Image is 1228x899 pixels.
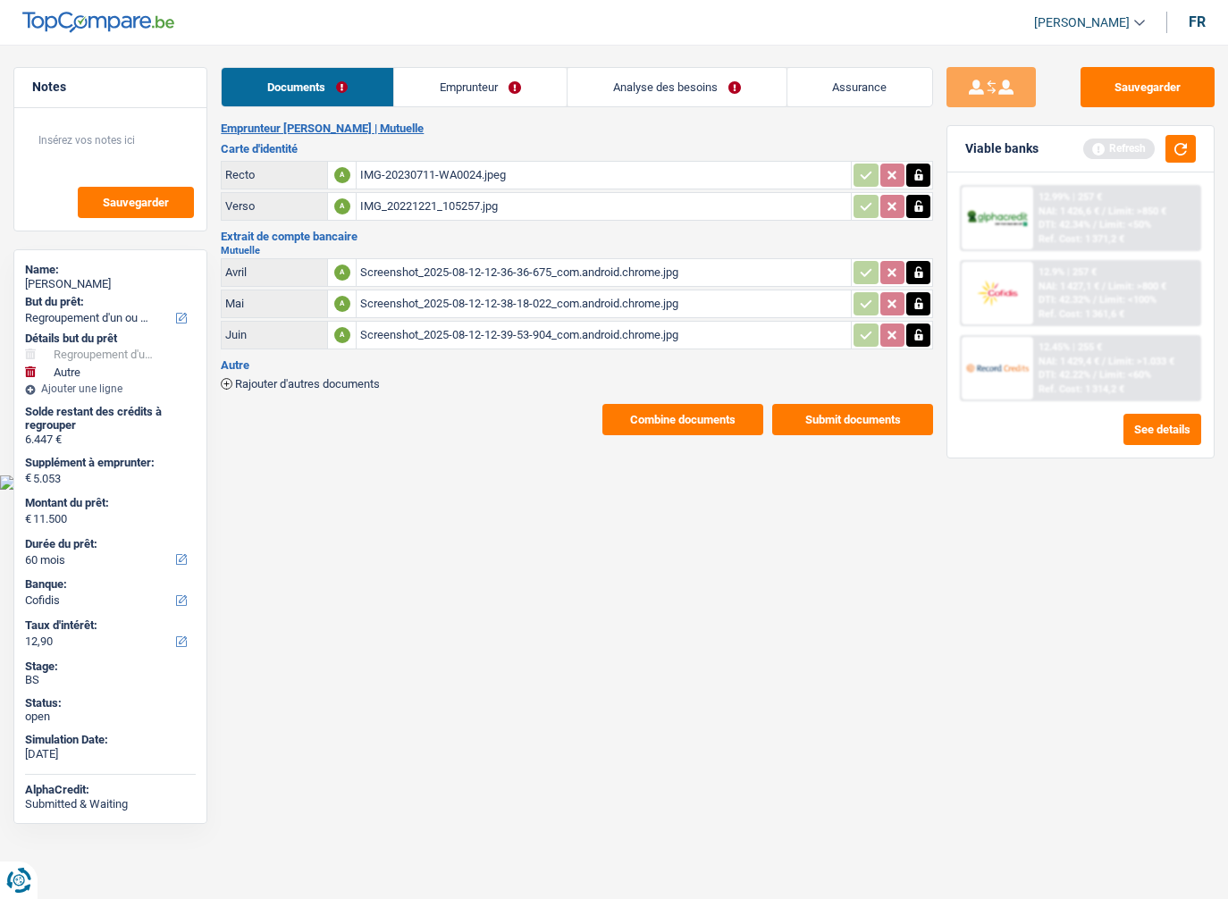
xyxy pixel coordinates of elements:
[1034,15,1130,30] span: [PERSON_NAME]
[1081,67,1215,107] button: Sauvegarder
[25,295,192,309] label: But du prêt:
[1039,206,1099,217] span: NAI: 1 426,6 €
[25,277,196,291] div: [PERSON_NAME]
[334,327,350,343] div: A
[25,471,31,485] span: €
[1039,308,1124,320] div: Ref. Cost: 1 361,6 €
[25,332,196,346] div: Détails but du prêt
[25,456,192,470] label: Supplément à emprunter:
[334,167,350,183] div: A
[1108,281,1166,292] span: Limit: >800 €
[1123,414,1201,445] button: See details
[1102,206,1106,217] span: /
[568,68,786,106] a: Analyse des besoins
[1039,191,1102,203] div: 12.99% | 257 €
[1039,356,1099,367] span: NAI: 1 429,4 €
[221,231,933,242] h3: Extrait de compte bancaire
[221,378,380,390] button: Rajouter d'autres documents
[221,122,933,136] h2: Emprunteur [PERSON_NAME] | Mutuelle
[1083,139,1155,158] div: Refresh
[25,512,31,526] span: €
[1099,294,1157,306] span: Limit: <100%
[1093,219,1097,231] span: /
[1039,266,1097,278] div: 12.9% | 257 €
[1039,281,1099,292] span: NAI: 1 427,1 €
[1099,369,1151,381] span: Limit: <60%
[966,278,1029,309] img: Cofidis
[235,378,380,390] span: Rajouter d'autres documents
[1039,233,1124,245] div: Ref. Cost: 1 371,2 €
[394,68,567,106] a: Emprunteur
[1039,341,1102,353] div: 12.45% | 255 €
[772,404,933,435] button: Submit documents
[334,265,350,281] div: A
[25,797,196,811] div: Submitted & Waiting
[221,359,933,371] h3: Autre
[1108,206,1166,217] span: Limit: >850 €
[334,296,350,312] div: A
[25,618,192,633] label: Taux d'intérêt:
[1102,356,1106,367] span: /
[1108,356,1174,367] span: Limit: >1.033 €
[787,68,933,106] a: Assurance
[25,747,196,761] div: [DATE]
[32,80,189,95] h5: Notes
[25,496,192,510] label: Montant du prêt:
[1039,219,1090,231] span: DTI: 42.34%
[221,143,933,155] h3: Carte d'identité
[602,404,763,435] button: Combine documents
[1039,369,1090,381] span: DTI: 42.22%
[360,162,847,189] div: IMG-20230711-WA0024.jpeg
[25,433,196,447] div: 6.447 €
[25,710,196,724] div: open
[25,382,196,395] div: Ajouter une ligne
[25,537,192,551] label: Durée du prêt:
[25,673,196,687] div: BS
[360,259,847,286] div: Screenshot_2025-08-12-12-36-36-675_com.android.chrome.jpg
[1093,294,1097,306] span: /
[334,198,350,214] div: A
[22,12,174,33] img: TopCompare Logo
[225,328,324,341] div: Juin
[225,297,324,310] div: Mai
[25,577,192,592] label: Banque:
[1099,219,1151,231] span: Limit: <50%
[1093,369,1097,381] span: /
[25,405,196,433] div: Solde restant des crédits à regrouper
[25,263,196,277] div: Name:
[360,322,847,349] div: Screenshot_2025-08-12-12-39-53-904_com.android.chrome.jpg
[1039,383,1124,395] div: Ref. Cost: 1 314,2 €
[225,265,324,279] div: Avril
[360,193,847,220] div: IMG_20221221_105257.jpg
[78,187,194,218] button: Sauvegarder
[360,290,847,317] div: Screenshot_2025-08-12-12-38-18-022_com.android.chrome.jpg
[966,353,1029,384] img: Record Credits
[25,783,196,797] div: AlphaCredit:
[25,733,196,747] div: Simulation Date:
[103,197,169,208] span: Sauvegarder
[1020,8,1145,38] a: [PERSON_NAME]
[965,141,1039,156] div: Viable banks
[1039,294,1090,306] span: DTI: 42.32%
[25,660,196,674] div: Stage:
[966,208,1029,227] img: AlphaCredit
[221,246,933,256] h2: Mutuelle
[1189,13,1206,30] div: fr
[225,168,324,181] div: Recto
[225,199,324,213] div: Verso
[25,696,196,710] div: Status:
[222,68,393,106] a: Documents
[1102,281,1106,292] span: /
